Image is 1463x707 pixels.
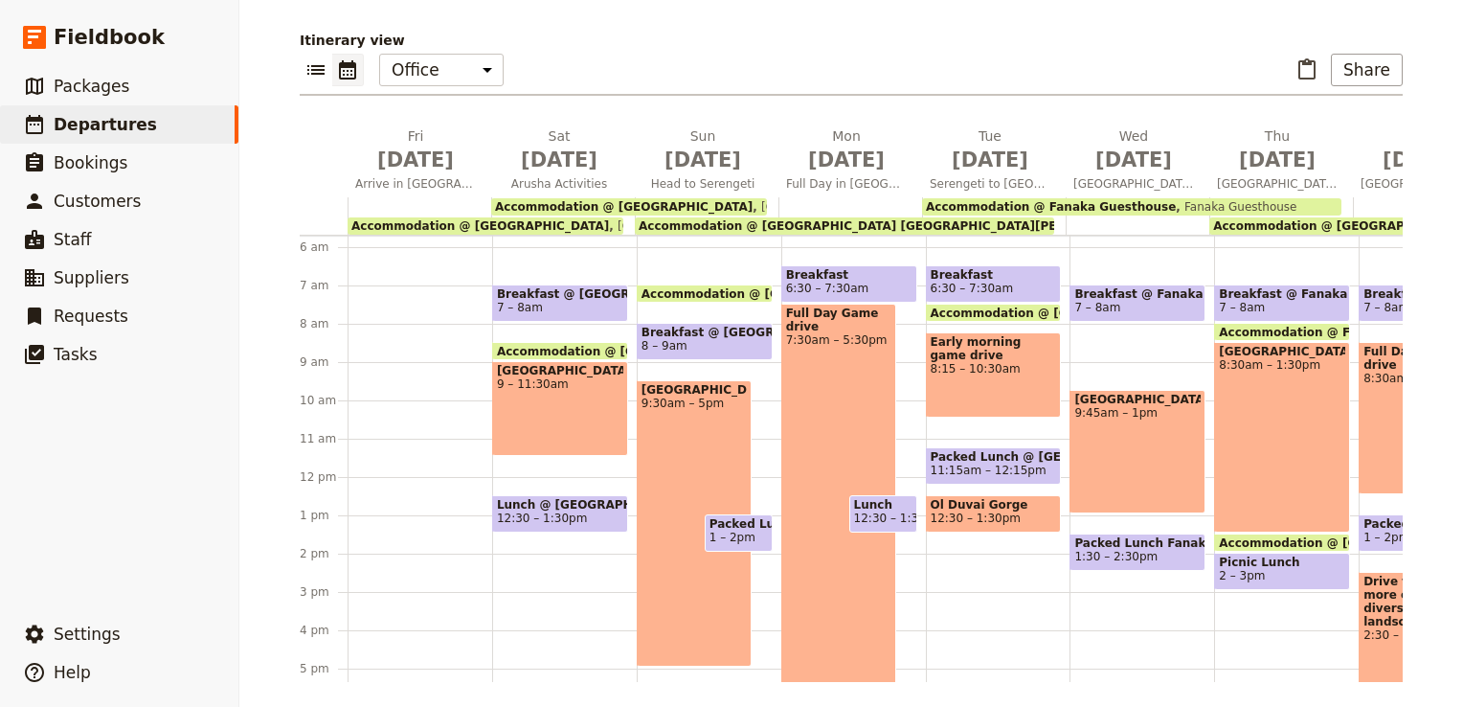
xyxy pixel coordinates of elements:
[1074,536,1201,550] span: Packed Lunch Fanaka Guesthouse
[641,383,748,397] span: [GEOGRAPHIC_DATA]
[931,335,1057,362] span: Early morning game drive
[1219,569,1265,582] span: 2 – 3pm
[1074,406,1201,420] span: 9:45am – 1pm
[1217,126,1338,174] h2: Thu
[778,126,922,197] button: Mon [DATE]Full Day in [GEOGRAPHIC_DATA]
[931,307,1442,319] span: Accommodation @ [GEOGRAPHIC_DATA] [GEOGRAPHIC_DATA][PERSON_NAME]
[709,531,755,544] span: 1 – 2pm
[499,146,619,174] span: [DATE]
[1073,126,1194,174] h2: Wed
[1066,126,1209,197] button: Wed [DATE][GEOGRAPHIC_DATA]
[931,282,1014,295] span: 6:30 – 7:30am
[1363,301,1409,314] span: 7 – 8am
[1219,301,1265,314] span: 7 – 8am
[54,153,127,172] span: Bookings
[300,546,348,561] div: 2 pm
[635,217,1054,235] div: Accommodation @ [GEOGRAPHIC_DATA] [GEOGRAPHIC_DATA][PERSON_NAME]
[1214,323,1350,341] div: Accommodation @ Fanaka Guesthouse
[641,326,768,339] span: Breakfast @ [GEOGRAPHIC_DATA]
[492,361,628,456] div: [GEOGRAPHIC_DATA]9 – 11:30am
[355,126,476,174] h2: Fri
[54,625,121,644] span: Settings
[930,126,1050,174] h2: Tue
[926,495,1062,533] div: Ol Duvai Gorge12:30 – 1:30pm
[926,447,1062,485] div: Packed Lunch @ [GEOGRAPHIC_DATA] [PERSON_NAME][GEOGRAPHIC_DATA]11:15am – 12:15pm
[635,176,771,192] span: Head to Serengeti
[1074,287,1201,301] span: Breakfast @ Fanaka Guesthouse
[1219,358,1345,372] span: 8:30am – 1:30pm
[348,217,623,235] div: Accommodation @ [GEOGRAPHIC_DATA][GEOGRAPHIC_DATA], [GEOGRAPHIC_DATA]
[497,301,543,314] span: 7 – 8am
[926,265,1062,303] div: Breakfast6:30 – 7:30am
[642,126,763,174] h2: Sun
[635,126,778,197] button: Sun [DATE]Head to Serengeti
[854,498,912,512] span: Lunch
[922,198,1341,216] div: Accommodation @ Fanaka GuesthouseFanaka Guesthouse
[926,304,1062,322] div: Accommodation @ [GEOGRAPHIC_DATA] [GEOGRAPHIC_DATA][PERSON_NAME]
[300,469,348,485] div: 12 pm
[641,397,748,410] span: 9:30am – 5pm
[1219,345,1345,358] span: [GEOGRAPHIC_DATA]
[300,393,348,408] div: 10 am
[1074,393,1201,406] span: [GEOGRAPHIC_DATA]
[300,316,348,331] div: 8 am
[54,268,129,287] span: Suppliers
[497,364,623,377] span: [GEOGRAPHIC_DATA]
[54,230,92,249] span: Staff
[786,268,912,282] span: Breakfast
[54,77,129,96] span: Packages
[351,219,609,233] span: Accommodation @ [GEOGRAPHIC_DATA]
[786,146,907,174] span: [DATE]
[499,126,619,174] h2: Sat
[922,176,1058,192] span: Serengeti to [GEOGRAPHIC_DATA]
[54,663,91,682] span: Help
[1214,342,1350,533] div: [GEOGRAPHIC_DATA]8:30am – 1:30pm
[781,265,917,303] div: Breakfast6:30 – 7:30am
[709,517,768,531] span: Packed Lunch @ [GEOGRAPHIC_DATA]
[931,464,1047,477] span: 11:15am – 12:15pm
[930,146,1050,174] span: [DATE]
[641,287,908,300] span: Accommodation @ [GEOGRAPHIC_DATA]
[300,354,348,370] div: 9 am
[54,23,165,52] span: Fieldbook
[1073,146,1194,174] span: [DATE]
[786,333,892,347] span: 7:30am – 5:30pm
[332,54,364,86] button: Calendar view
[1217,146,1338,174] span: [DATE]
[497,287,623,301] span: Breakfast @ [GEOGRAPHIC_DATA]
[497,377,623,391] span: 9 – 11:30am
[926,332,1062,418] div: Early morning game drive8:15 – 10:30am
[1331,54,1403,86] button: Share
[1363,531,1409,544] span: 1 – 2pm
[54,307,128,326] span: Requests
[1074,301,1120,314] span: 7 – 8am
[300,623,348,638] div: 4 pm
[1069,390,1205,513] div: [GEOGRAPHIC_DATA]9:45am – 1pm
[300,54,332,86] button: List view
[931,498,1057,512] span: Ol Duvai Gorge
[786,307,892,333] span: Full Day Game drive
[639,219,1142,233] span: Accommodation @ [GEOGRAPHIC_DATA] [GEOGRAPHIC_DATA][PERSON_NAME]
[300,239,348,255] div: 6 am
[637,285,773,303] div: Accommodation @ [GEOGRAPHIC_DATA]
[497,345,763,357] span: Accommodation @ [GEOGRAPHIC_DATA]
[637,323,773,360] div: Breakfast @ [GEOGRAPHIC_DATA]8 – 9am
[637,380,753,667] div: [GEOGRAPHIC_DATA]9:30am – 5pm
[931,450,1057,464] span: Packed Lunch @ [GEOGRAPHIC_DATA] [PERSON_NAME][GEOGRAPHIC_DATA]
[497,512,587,525] span: 12:30 – 1:30pm
[922,126,1066,197] button: Tue [DATE]Serengeti to [GEOGRAPHIC_DATA]
[1214,285,1350,322] div: Breakfast @ Fanaka Guesthouse7 – 8am
[931,512,1021,525] span: 12:30 – 1:30pm
[1069,285,1205,322] div: Breakfast @ Fanaka Guesthouse7 – 8am
[781,304,897,686] div: Full Day Game drive7:30am – 5:30pm
[778,176,914,192] span: Full Day in [GEOGRAPHIC_DATA]
[926,200,1176,214] span: Accommodation @ Fanaka Guesthouse
[491,198,767,216] div: Accommodation @ [GEOGRAPHIC_DATA][GEOGRAPHIC_DATA]
[786,282,869,295] span: 6:30 – 7:30am
[348,176,484,192] span: Arrive in [GEOGRAPHIC_DATA]
[300,508,348,523] div: 1 pm
[1209,126,1353,197] button: Thu [DATE][GEOGRAPHIC_DATA]
[495,200,753,214] span: Accommodation @ [GEOGRAPHIC_DATA]
[492,495,628,533] div: Lunch @ [GEOGRAPHIC_DATA]12:30 – 1:30pm
[1214,553,1350,590] div: Picnic Lunch2 – 3pm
